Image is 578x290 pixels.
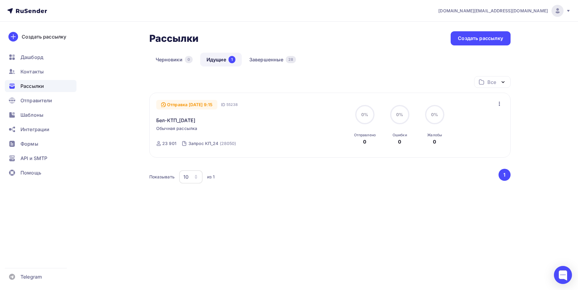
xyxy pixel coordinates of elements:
[22,33,66,40] div: Создать рассылку
[433,138,436,145] div: 0
[20,97,52,104] span: Отправители
[20,140,38,147] span: Формы
[363,138,366,145] div: 0
[156,125,197,131] span: Обычная рассылка
[20,273,42,280] span: Telegram
[149,32,199,45] h2: Рассылки
[5,138,76,150] a: Формы
[200,53,242,66] a: Идущие1
[183,173,188,180] div: 10
[20,68,44,75] span: Контакты
[361,112,368,117] span: 0%
[156,117,195,124] a: Бел-КТП_[DATE]
[20,82,44,90] span: Рассылки
[427,133,442,137] div: Жалобы
[499,169,511,181] button: Go to page 1
[5,51,76,63] a: Дашборд
[487,79,496,86] div: Все
[20,126,49,133] span: Интеграции
[149,174,175,180] div: Показывать
[5,80,76,92] a: Рассылки
[188,139,237,148] a: Запрос КП_24 (28050)
[179,170,203,184] button: 10
[20,111,43,119] span: Шаблоны
[393,133,407,137] div: Ошибки
[221,102,225,108] span: ID
[149,53,199,66] a: Черновики0
[458,35,503,42] div: Создать рассылку
[438,8,548,14] span: [DOMAIN_NAME][EMAIL_ADDRESS][DOMAIN_NAME]
[398,138,401,145] div: 0
[228,56,235,63] div: 1
[354,133,376,137] div: Отправлено
[286,56,296,63] div: 28
[156,100,217,110] div: Отправка [DATE] 9:15
[396,112,403,117] span: 0%
[5,66,76,78] a: Контакты
[207,174,215,180] div: из 1
[5,109,76,121] a: Шаблоны
[226,102,238,108] span: 55238
[162,140,176,147] div: 23 901
[431,112,438,117] span: 0%
[188,140,219,147] div: Запрос КП_24
[20,155,47,162] span: API и SMTP
[5,94,76,106] a: Отправители
[474,76,511,88] button: Все
[243,53,302,66] a: Завершенные28
[220,140,236,147] div: (28050)
[497,169,511,181] ul: Pagination
[185,56,193,63] div: 0
[438,5,571,17] a: [DOMAIN_NAME][EMAIL_ADDRESS][DOMAIN_NAME]
[20,54,43,61] span: Дашборд
[20,169,41,176] span: Помощь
